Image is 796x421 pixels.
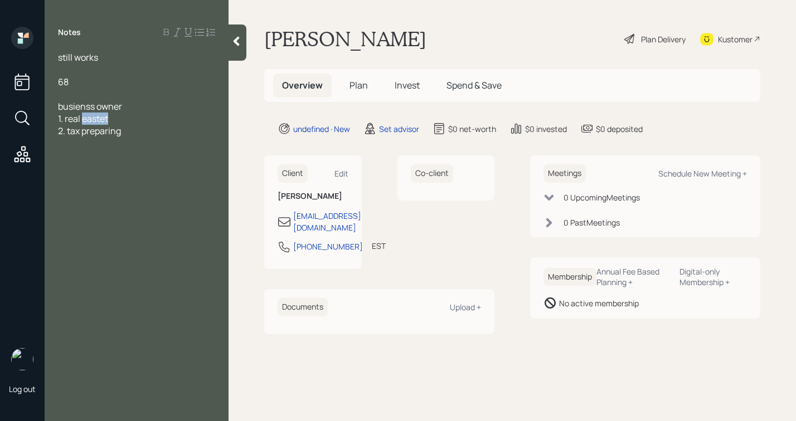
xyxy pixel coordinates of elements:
[278,192,348,201] h6: [PERSON_NAME]
[395,79,420,91] span: Invest
[58,51,98,63] span: still works
[58,76,69,88] span: 68
[58,112,108,125] span: 1. real eastet
[641,33,686,45] div: Plan Delivery
[264,27,426,51] h1: [PERSON_NAME]
[334,168,348,179] div: Edit
[525,123,567,135] div: $0 invested
[596,266,671,287] div: Annual Fee Based Planning +
[718,33,753,45] div: Kustomer
[58,100,122,112] span: busienss owner
[278,164,308,183] h6: Client
[564,192,640,203] div: 0 Upcoming Meeting s
[58,125,121,137] span: 2. tax preparing
[372,240,386,252] div: EST
[679,266,747,287] div: Digital-only Membership +
[350,79,368,91] span: Plan
[446,79,502,91] span: Spend & Save
[278,298,328,316] h6: Documents
[9,384,36,394] div: Log out
[448,123,496,135] div: $0 net-worth
[559,297,639,309] div: No active membership
[658,168,747,179] div: Schedule New Meeting +
[564,217,620,228] div: 0 Past Meeting s
[450,302,481,312] div: Upload +
[543,164,586,183] h6: Meetings
[58,27,81,38] label: Notes
[379,123,419,135] div: Set advisor
[293,210,361,233] div: [EMAIL_ADDRESS][DOMAIN_NAME]
[293,123,350,135] div: undefined · New
[411,164,453,183] h6: Co-client
[11,348,33,370] img: retirable_logo.png
[282,79,323,91] span: Overview
[596,123,643,135] div: $0 deposited
[293,241,363,252] div: [PHONE_NUMBER]
[543,268,596,286] h6: Membership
